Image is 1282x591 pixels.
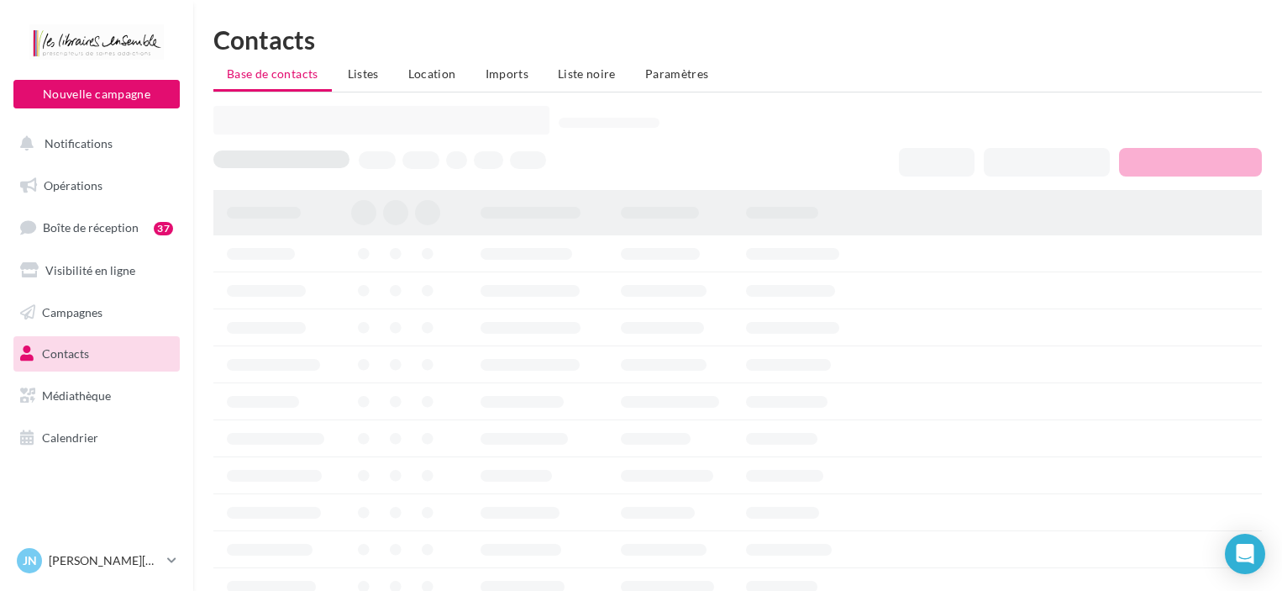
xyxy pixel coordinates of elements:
span: Opérations [44,178,102,193]
span: JN [23,552,37,569]
span: Liste noire [558,66,616,81]
a: Calendrier [10,420,183,456]
span: Visibilité en ligne [45,263,135,277]
a: Opérations [10,168,183,203]
h1: Contacts [213,27,1262,52]
a: JN [PERSON_NAME][DATE] [13,545,180,577]
span: Campagnes [42,304,102,319]
a: Boîte de réception37 [10,209,183,245]
div: Open Intercom Messenger [1225,534,1265,574]
button: Notifications [10,126,176,161]
span: Contacts [42,346,89,361]
a: Visibilité en ligne [10,253,183,288]
a: Contacts [10,336,183,372]
a: Médiathèque [10,378,183,414]
button: Nouvelle campagne [13,80,180,108]
div: 37 [154,222,173,235]
a: Campagnes [10,295,183,330]
p: [PERSON_NAME][DATE] [49,552,160,569]
span: Boîte de réception [43,220,139,235]
span: Calendrier [42,430,98,445]
span: Notifications [45,136,113,150]
span: Imports [486,66,528,81]
span: Location [408,66,456,81]
span: Médiathèque [42,388,111,403]
span: Paramètres [645,66,709,81]
span: Listes [348,66,379,81]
